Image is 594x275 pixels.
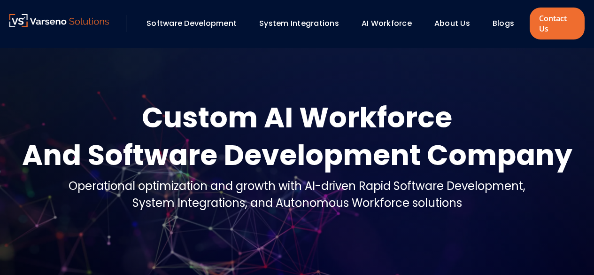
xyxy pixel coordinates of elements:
div: AI Workforce [357,16,425,31]
div: Operational optimization and growth with AI-driven Rapid Software Development, [69,178,525,195]
div: Blogs [488,16,527,31]
a: AI Workforce [362,18,412,29]
a: Blogs [493,18,514,29]
div: System Integrations [255,16,352,31]
div: About Us [430,16,483,31]
img: Varseno Solutions – Product Engineering & IT Services [9,14,109,27]
div: And Software Development Company [22,136,572,174]
a: Varseno Solutions – Product Engineering & IT Services [9,14,109,33]
a: Contact Us [530,8,585,39]
a: System Integrations [259,18,339,29]
div: Software Development [142,16,250,31]
a: About Us [434,18,470,29]
div: System Integrations, and Autonomous Workforce solutions [69,195,525,212]
div: Custom AI Workforce [22,99,572,136]
a: Software Development [147,18,237,29]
